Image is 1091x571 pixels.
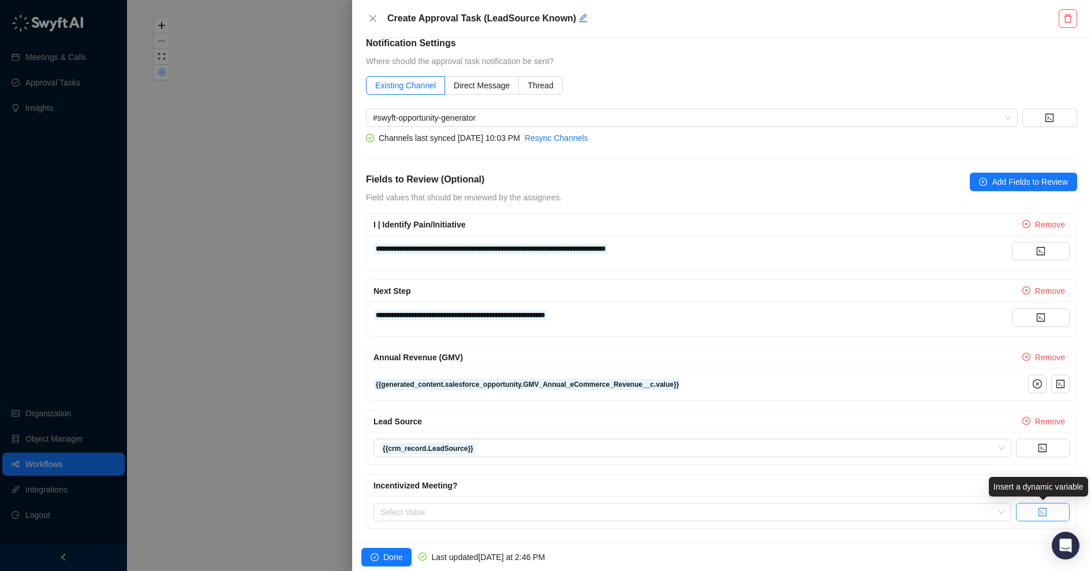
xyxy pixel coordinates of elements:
[970,173,1077,191] button: Add Fields to Review
[454,81,510,90] span: Direct Message
[366,134,374,142] span: check-circle
[1018,284,1070,298] button: Remove
[1035,351,1065,364] span: Remove
[1045,113,1054,122] span: code
[431,553,545,562] span: Last updated [DATE] at 2:46 PM
[373,285,1018,297] div: Next Step
[375,81,436,90] span: Existing Channel
[366,57,554,66] span: Where should the approval task notification be sent?
[383,445,473,453] strong: {{crm_record.LeadSource}}
[387,12,1056,25] h5: Create Approval Task (LeadSource Known)
[379,133,520,143] span: Channels last synced [DATE] 10:03 PM
[1036,247,1045,256] span: code
[371,553,379,561] span: check-circle
[361,548,412,566] button: Done
[373,218,1018,231] div: I | Identify Pain/Initiative
[373,415,1018,428] div: Lead Source
[376,380,679,389] strong: {{generated_content.salesforce_opportunity.GMV_Annual_eCommerce_Revenue__c.value}}
[1022,417,1030,425] span: close-circle
[528,81,553,90] span: Thread
[373,351,1018,364] div: Annual Revenue (GMV)
[1018,218,1070,232] button: Remove
[1036,313,1045,322] span: code
[1038,507,1047,517] span: code
[1038,443,1047,453] span: code
[366,193,562,202] span: Field values that should be reviewed by the assignees.
[368,14,378,23] span: close
[1056,379,1065,389] span: code
[1022,353,1030,361] span: close-circle
[578,12,588,25] button: Edit
[373,109,1011,126] span: #swyft-opportunity-generator
[1063,14,1073,23] span: delete
[578,13,588,23] span: edit
[992,176,1068,188] span: Add Fields to Review
[1035,285,1065,297] span: Remove
[989,477,1088,497] div: Insert a dynamic variable
[383,551,402,563] span: Done
[525,133,588,143] a: Resync Channels
[1035,218,1065,231] span: Remove
[1052,532,1079,559] div: Open Intercom Messenger
[419,553,427,561] span: check-circle
[1018,415,1070,428] button: Remove
[366,36,1077,50] h5: Notification Settings
[1018,350,1070,364] button: Remove
[1033,379,1042,389] span: close-circle
[366,12,380,25] button: Close
[979,178,987,186] span: plus-circle
[373,479,1018,492] div: Incentivized Meeting?
[1035,415,1065,428] span: Remove
[1022,220,1030,228] span: close-circle
[1022,286,1030,294] span: close-circle
[366,173,562,186] h5: Fields to Review (Optional)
